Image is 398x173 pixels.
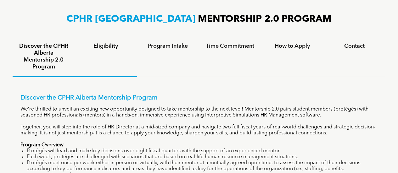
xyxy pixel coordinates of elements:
[198,14,332,24] span: MENTORSHIP 2.0 PROGRAM
[205,43,256,50] h4: Time Commitment
[81,43,132,50] h4: Eligibility
[27,154,378,160] li: Each week, protégés are challenged with scenarios that are based on real-life human resource mana...
[66,14,195,24] span: CPHR [GEOGRAPHIC_DATA]
[267,43,318,50] h4: How to Apply
[18,43,69,70] h4: Discover the CPHR Alberta Mentorship 2.0 Program
[20,124,378,136] p: Together, you will step into the role of HR Director at a mid-sized company and navigate two full...
[20,143,64,148] strong: Program Overview
[143,43,193,50] h4: Program Intake
[27,148,378,154] li: Protégés will lead and make key decisions over eight fiscal quarters with the support of an exper...
[329,43,380,50] h4: Contact
[20,94,378,102] p: Discover the CPHR Alberta Mentorship Program
[20,106,378,118] p: We’re thrilled to unveil an exciting new opportunity designed to take mentorship to the next leve...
